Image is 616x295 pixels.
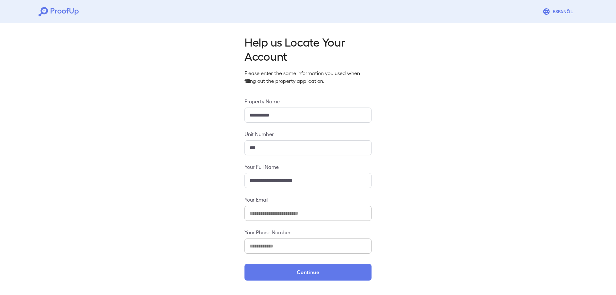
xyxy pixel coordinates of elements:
label: Your Full Name [244,163,372,170]
label: Your Phone Number [244,229,372,236]
button: Espanõl [540,5,577,18]
h2: Help us Locate Your Account [244,35,372,63]
label: Unit Number [244,130,372,138]
label: Your Email [244,196,372,203]
button: Continue [244,264,372,281]
p: Please enter the same information you used when filling out the property application. [244,69,372,85]
label: Property Name [244,98,372,105]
